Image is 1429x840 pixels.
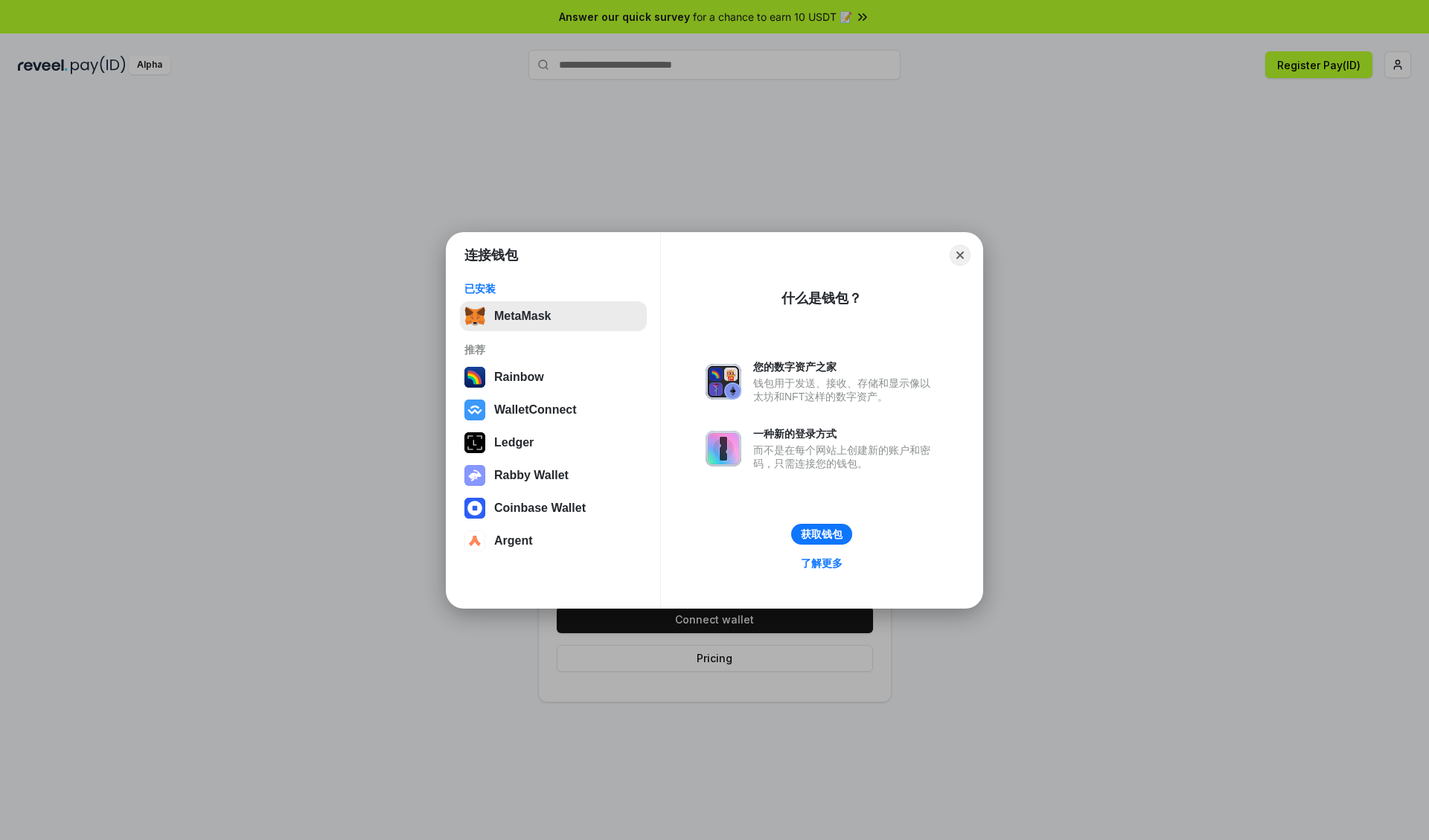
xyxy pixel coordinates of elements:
[753,360,938,373] div: 您的数字资产之家
[464,400,485,420] img: svg+xml,%3Csvg%20width%3D%2228%22%20height%3D%2228%22%20viewBox%3D%220%200%2028%2028%22%20fill%3D...
[460,526,647,556] button: Argent
[464,498,485,519] img: svg+xml,%3Csvg%20width%3D%2228%22%20height%3D%2228%22%20viewBox%3D%220%200%2028%2028%22%20fill%3D...
[464,246,518,264] h1: 连接钱包
[950,245,971,266] button: Close
[464,530,485,551] img: svg+xml,%3Csvg%20width%3D%2228%22%20height%3D%2228%22%20viewBox%3D%220%200%2028%2028%22%20fill%3D...
[464,282,642,295] div: 已安装
[494,469,569,482] div: Rabby Wallet
[494,403,577,417] div: WalletConnect
[494,534,533,548] div: Argent
[791,524,852,545] button: 获取钱包
[781,289,862,307] div: 什么是钱包？
[494,501,586,515] div: Coinbase Wallet
[460,461,647,490] button: Rabby Wallet
[460,493,647,523] button: Coinbase Wallet
[753,376,938,403] div: 钱包用于发送、接收、存储和显示像以太坊和NFT这样的数字资产。
[706,431,741,467] img: svg+xml,%3Csvg%20xmlns%3D%22http%3A%2F%2Fwww.w3.org%2F2000%2Fsvg%22%20fill%3D%22none%22%20viewBox...
[494,310,551,323] div: MetaMask
[753,443,938,470] div: 而不是在每个网站上创建新的账户和密码，只需连接您的钱包。
[460,362,647,392] button: Rainbow
[494,436,534,449] div: Ledger
[753,427,938,440] div: 一种新的登录方式
[460,395,647,425] button: WalletConnect
[464,465,485,486] img: svg+xml,%3Csvg%20xmlns%3D%22http%3A%2F%2Fwww.w3.org%2F2000%2Fsvg%22%20fill%3D%22none%22%20viewBox...
[494,371,544,384] div: Rainbow
[792,554,851,573] a: 了解更多
[464,432,485,453] img: svg+xml,%3Csvg%20xmlns%3D%22http%3A%2F%2Fwww.w3.org%2F2000%2Fsvg%22%20width%3D%2228%22%20height%3...
[801,528,843,541] div: 获取钱包
[464,306,485,327] img: svg+xml,%3Csvg%20fill%3D%22none%22%20height%3D%2233%22%20viewBox%3D%220%200%2035%2033%22%20width%...
[706,364,741,400] img: svg+xml,%3Csvg%20xmlns%3D%22http%3A%2F%2Fwww.w3.org%2F2000%2Fsvg%22%20fill%3D%22none%22%20viewBox...
[464,367,485,388] img: svg+xml,%3Csvg%20width%3D%22120%22%20height%3D%22120%22%20viewBox%3D%220%200%20120%20120%22%20fil...
[460,428,647,458] button: Ledger
[460,301,647,331] button: MetaMask
[801,557,843,570] div: 了解更多
[464,343,642,356] div: 推荐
